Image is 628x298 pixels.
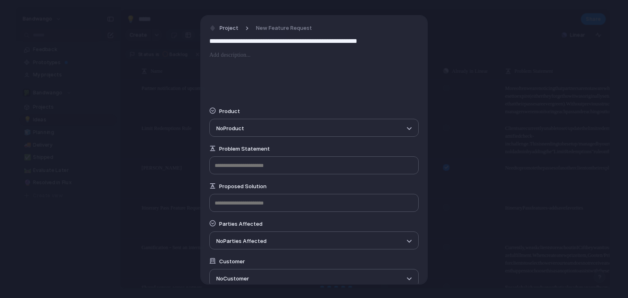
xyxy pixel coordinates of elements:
[219,220,262,227] span: Parties Affected
[216,238,267,244] span: No Parties Affected
[216,275,249,282] span: No Customer
[207,22,241,34] button: Project
[219,108,240,114] span: Product
[219,258,245,265] span: Customer
[251,22,317,34] button: New Feature Request
[220,24,238,32] span: Project
[219,145,270,152] span: Problem Statement
[219,183,267,189] span: Proposed Solution
[216,125,244,131] span: No Product
[256,24,312,32] span: New Feature Request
